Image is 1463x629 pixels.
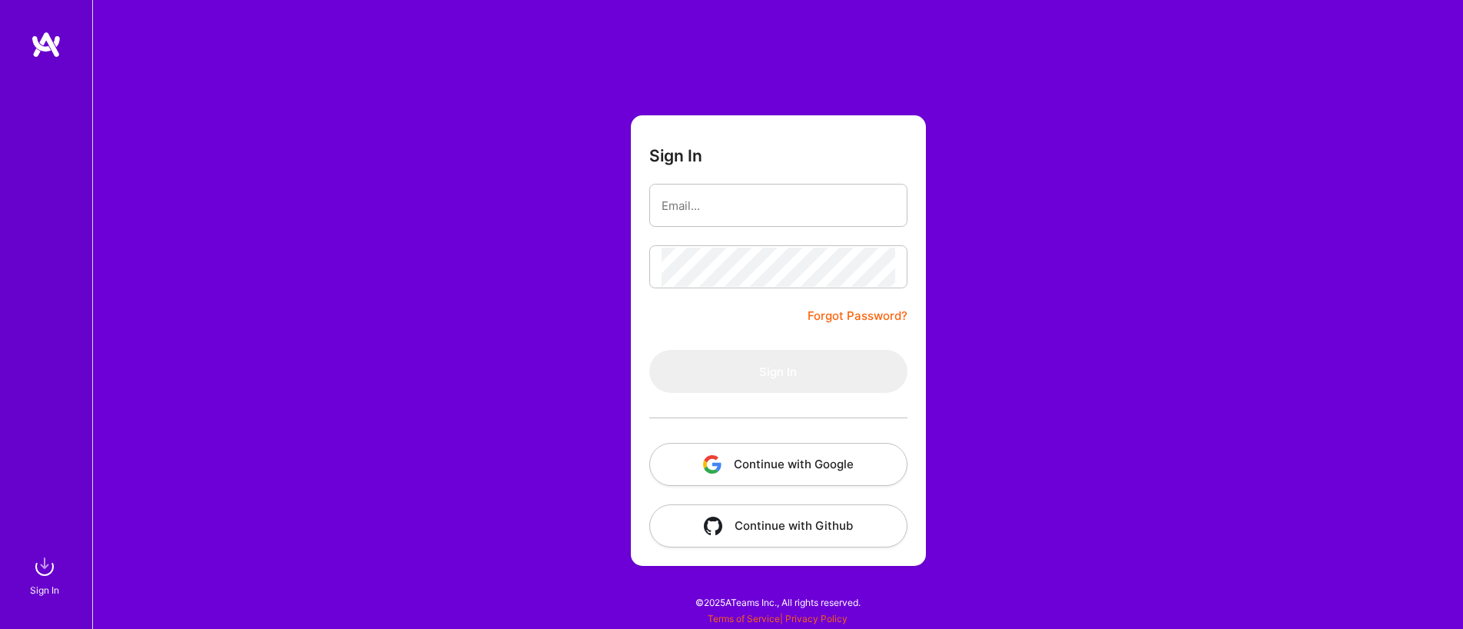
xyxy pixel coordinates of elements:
[703,455,722,474] img: icon
[649,443,907,486] button: Continue with Google
[662,186,895,225] input: Email...
[649,146,702,165] h3: Sign In
[649,504,907,547] button: Continue with Github
[704,517,722,535] img: icon
[649,350,907,393] button: Sign In
[708,613,780,624] a: Terms of Service
[29,551,60,582] img: sign in
[30,582,59,598] div: Sign In
[808,307,907,325] a: Forgot Password?
[31,31,61,58] img: logo
[32,551,60,598] a: sign inSign In
[708,613,848,624] span: |
[785,613,848,624] a: Privacy Policy
[92,583,1463,621] div: © 2025 ATeams Inc., All rights reserved.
